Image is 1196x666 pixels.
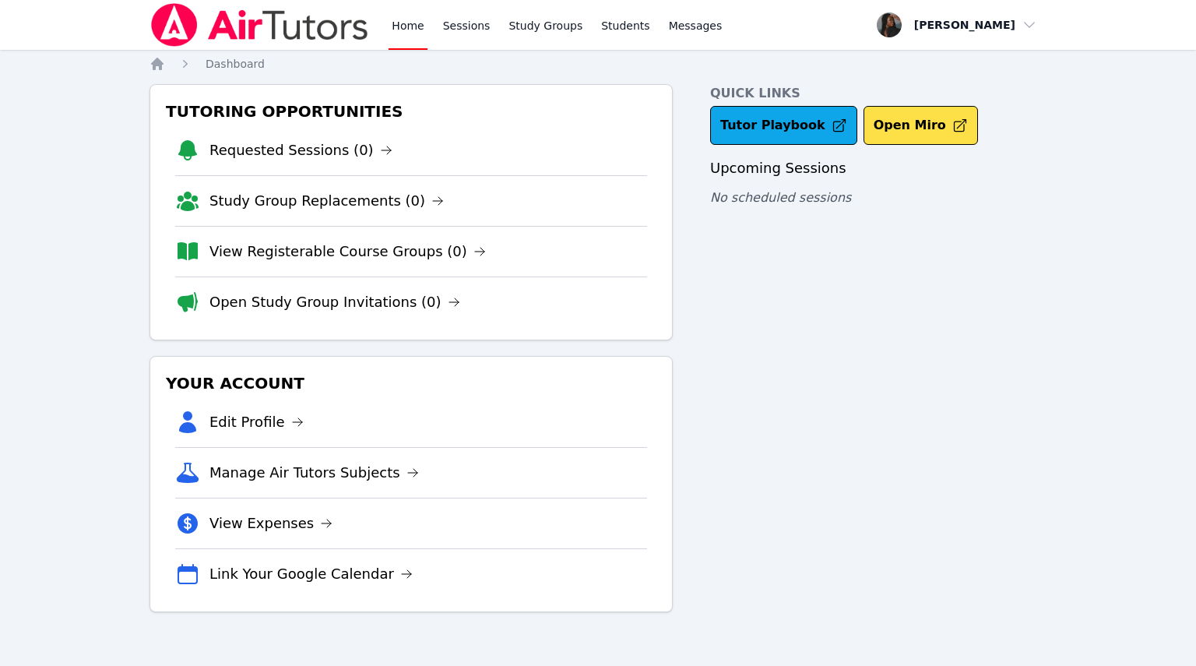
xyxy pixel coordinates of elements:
[209,563,413,585] a: Link Your Google Calendar
[209,241,486,263] a: View Registerable Course Groups (0)
[209,411,304,433] a: Edit Profile
[710,106,857,145] a: Tutor Playbook
[163,369,660,397] h3: Your Account
[864,106,978,145] button: Open Miro
[206,58,265,70] span: Dashboard
[209,190,444,212] a: Study Group Replacements (0)
[710,190,851,205] span: No scheduled sessions
[163,97,660,125] h3: Tutoring Opportunities
[710,84,1046,103] h4: Quick Links
[710,157,1046,179] h3: Upcoming Sessions
[149,56,1046,72] nav: Breadcrumb
[209,139,392,161] a: Requested Sessions (0)
[206,56,265,72] a: Dashboard
[209,462,419,484] a: Manage Air Tutors Subjects
[149,3,370,47] img: Air Tutors
[209,513,332,534] a: View Expenses
[669,18,723,33] span: Messages
[209,291,460,313] a: Open Study Group Invitations (0)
